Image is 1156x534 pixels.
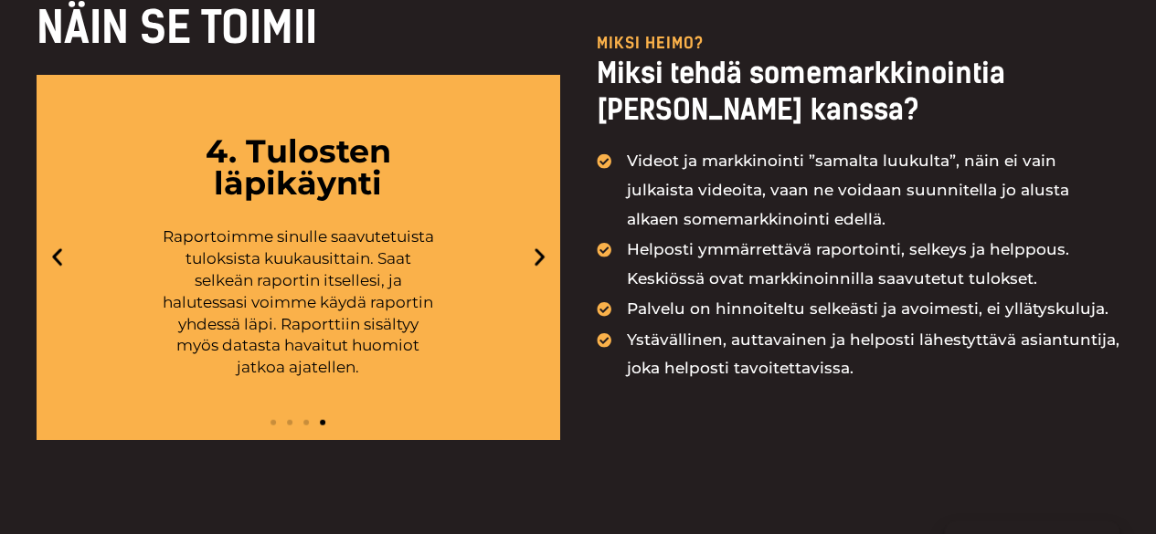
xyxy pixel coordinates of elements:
span: Go to slide 2 [287,420,292,425]
h2: Miksi tehdä somemarkkinointia [PERSON_NAME] kanssa? [597,56,1120,130]
div: Next slide [528,246,551,268]
span: Go to slide 4 [320,420,325,425]
div: 4. Tulosten läpikäynti [155,135,440,199]
span: Go to slide 3 [303,420,309,425]
div: Raportoimme sinulle saavutetuista tuloksista kuukausittain. Saat selkeän raportin itsellesi, ja h... [155,226,440,379]
span: Ystävällinen, auttavainen ja helposti lähestyttävä asiantuntija, joka helposti tavoitettavissa. [622,326,1120,383]
span: Videot ja markkinointi ”samalta luukulta”, näin ei vain julkaista videoita, vaan ne voidaan suunn... [622,147,1120,234]
div: Previous slide [46,246,69,268]
span: Helposti ymmärrettävä raportointi, selkeys ja helppous. Keskiössä ovat markkinoinnilla saavutetut... [622,236,1120,293]
div: 4 / 4 [37,75,559,440]
span: Go to slide 1 [270,420,276,425]
span: Palvelu on hinnoiteltu selkeästi ja avoimesti, ei yllätyskuluja. [622,295,1108,324]
p: Miksi heimo? [597,36,1120,51]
